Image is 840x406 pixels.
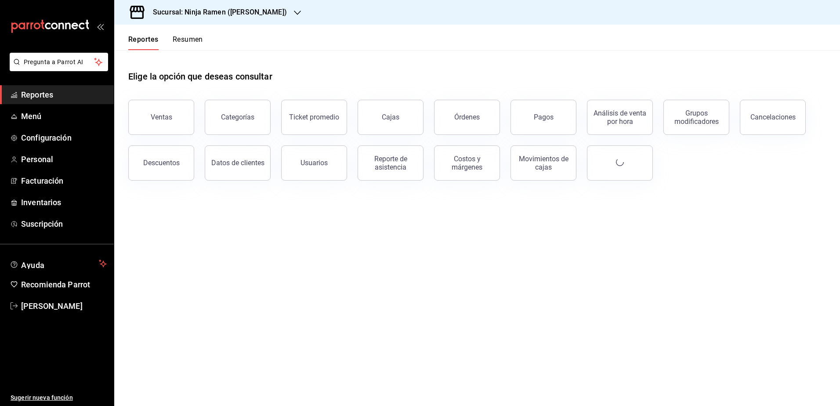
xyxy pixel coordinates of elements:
button: Reportes [128,35,159,50]
div: Ticket promedio [289,113,339,121]
div: Descuentos [143,159,180,167]
button: Reporte de asistencia [358,145,424,181]
button: Grupos modificadores [663,100,729,135]
button: Ventas [128,100,194,135]
div: Datos de clientes [211,159,264,167]
span: Facturación [21,175,107,187]
span: Ayuda [21,258,95,269]
span: Menú [21,110,107,122]
span: Sugerir nueva función [11,393,107,402]
div: Cancelaciones [750,113,796,121]
button: Descuentos [128,145,194,181]
button: Categorías [205,100,271,135]
button: Costos y márgenes [434,145,500,181]
button: Órdenes [434,100,500,135]
span: Suscripción [21,218,107,230]
a: Cajas [358,100,424,135]
div: Ventas [151,113,172,121]
span: [PERSON_NAME] [21,300,107,312]
div: Cajas [382,112,400,123]
div: Usuarios [301,159,328,167]
div: Movimientos de cajas [516,155,571,171]
div: Grupos modificadores [669,109,724,126]
div: Órdenes [454,113,480,121]
button: open_drawer_menu [97,23,104,30]
div: Pagos [534,113,554,121]
span: Configuración [21,132,107,144]
div: navigation tabs [128,35,203,50]
a: Pregunta a Parrot AI [6,64,108,73]
span: Personal [21,153,107,165]
h1: Elige la opción que deseas consultar [128,70,272,83]
div: Costos y márgenes [440,155,494,171]
button: Datos de clientes [205,145,271,181]
div: Reporte de asistencia [363,155,418,171]
span: Reportes [21,89,107,101]
span: Pregunta a Parrot AI [24,58,94,67]
span: Inventarios [21,196,107,208]
button: Ticket promedio [281,100,347,135]
h3: Sucursal: Ninja Ramen ([PERSON_NAME]) [146,7,287,18]
button: Resumen [173,35,203,50]
button: Usuarios [281,145,347,181]
span: Recomienda Parrot [21,279,107,290]
button: Análisis de venta por hora [587,100,653,135]
div: Categorías [221,113,254,121]
button: Pagos [511,100,576,135]
div: Análisis de venta por hora [593,109,647,126]
button: Pregunta a Parrot AI [10,53,108,71]
button: Cancelaciones [740,100,806,135]
button: Movimientos de cajas [511,145,576,181]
